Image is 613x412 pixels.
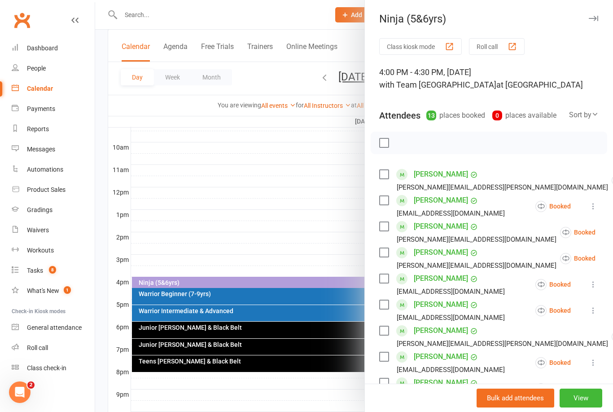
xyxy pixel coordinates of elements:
a: Gradings [12,200,95,220]
a: Clubworx [11,9,33,31]
a: People [12,58,95,79]
a: [PERSON_NAME] [414,376,468,390]
button: Class kiosk mode [379,38,462,55]
div: Booked [535,305,571,316]
a: General attendance kiosk mode [12,318,95,338]
a: Payments [12,99,95,119]
div: Product Sales [27,186,66,193]
div: Dashboard [27,44,58,52]
a: Product Sales [12,180,95,200]
a: [PERSON_NAME] [414,167,468,182]
div: Booked [535,357,571,368]
a: Roll call [12,338,95,358]
div: [EMAIL_ADDRESS][DOMAIN_NAME] [397,364,505,376]
a: Class kiosk mode [12,358,95,378]
div: Attendees [379,109,420,122]
div: Messages [27,146,55,153]
div: Payments [27,105,55,112]
a: Tasks 8 [12,261,95,281]
div: Sort by [569,109,599,121]
div: Reports [27,125,49,133]
div: Booked [535,201,571,212]
div: Ninja (5&6yrs) [365,13,613,25]
a: Dashboard [12,38,95,58]
span: with Team [GEOGRAPHIC_DATA] [379,80,496,89]
iframe: Intercom live chat [9,381,31,403]
a: [PERSON_NAME] [414,245,468,260]
div: [PERSON_NAME][EMAIL_ADDRESS][DOMAIN_NAME] [397,234,556,245]
div: Booked [560,227,595,238]
a: Reports [12,119,95,139]
a: [PERSON_NAME] [414,350,468,364]
a: [PERSON_NAME] [414,193,468,208]
div: Booked [560,253,595,264]
a: Workouts [12,240,95,261]
div: 4:00 PM - 4:30 PM, [DATE] [379,66,599,91]
div: Automations [27,166,63,173]
a: Messages [12,139,95,159]
div: Class check-in [27,364,66,372]
span: 2 [27,381,35,389]
div: 0 [492,111,502,120]
div: places booked [426,109,485,122]
span: 8 [49,266,56,274]
div: [EMAIL_ADDRESS][DOMAIN_NAME] [397,286,505,297]
span: at [GEOGRAPHIC_DATA] [496,80,583,89]
a: Calendar [12,79,95,99]
a: [PERSON_NAME] [414,219,468,234]
div: Workouts [27,247,54,254]
div: Booked [535,279,571,290]
div: [EMAIL_ADDRESS][DOMAIN_NAME] [397,312,505,323]
div: People [27,65,46,72]
div: [PERSON_NAME][EMAIL_ADDRESS][DOMAIN_NAME] [397,260,556,271]
a: Waivers [12,220,95,240]
a: [PERSON_NAME] [414,323,468,338]
div: Roll call [27,344,48,351]
div: Gradings [27,206,53,213]
div: [PERSON_NAME][EMAIL_ADDRESS][PERSON_NAME][DOMAIN_NAME] [397,338,608,350]
div: General attendance [27,324,82,331]
div: Tasks [27,267,43,274]
div: 13 [426,111,436,120]
button: View [560,389,602,408]
div: What's New [27,287,59,294]
div: Waivers [27,226,49,234]
div: Calendar [27,85,53,92]
div: [PERSON_NAME][EMAIL_ADDRESS][PERSON_NAME][DOMAIN_NAME] [397,182,608,193]
div: [EMAIL_ADDRESS][DOMAIN_NAME] [397,208,505,219]
a: Automations [12,159,95,180]
div: Booked [535,383,571,394]
button: Roll call [469,38,525,55]
button: Bulk add attendees [477,389,554,408]
a: [PERSON_NAME] [414,271,468,286]
span: 1 [64,286,71,294]
a: What's New1 [12,281,95,301]
div: places available [492,109,556,122]
a: [PERSON_NAME] [414,297,468,312]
